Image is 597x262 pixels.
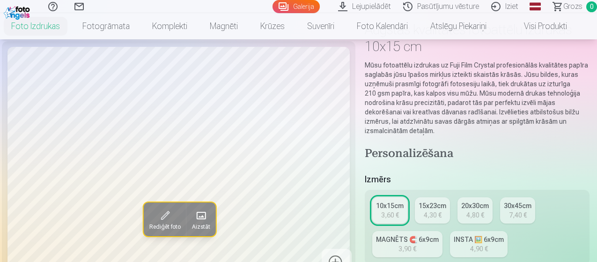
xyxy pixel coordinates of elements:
div: 4,90 € [470,244,488,254]
a: Suvenīri [296,13,346,39]
a: 10x15cm3,60 € [372,197,407,224]
a: Atslēgu piekariņi [419,13,498,39]
div: 20x30cm [461,201,489,210]
span: Grozs [563,1,582,12]
div: 15x23cm [419,201,446,210]
div: 10x15cm [376,201,404,210]
a: INSTA 🖼️ 6x9cm4,90 € [450,231,508,257]
div: 30x45cm [504,201,531,210]
p: Mūsu fotoattēlu izdrukas uz Fuji Film Crystal profesionālās kvalitātes papīra saglabās jūsu īpašo... [365,60,590,135]
a: Magnēti [199,13,249,39]
h4: Personalizēšana [365,147,590,162]
a: MAGNĒTS 🧲 6x9cm3,90 € [372,231,442,257]
div: 3,90 € [398,244,416,254]
div: 4,30 € [424,210,442,220]
span: 0 [586,1,597,12]
a: Komplekti [141,13,199,39]
button: Rediģēt foto [144,202,186,236]
div: 3,60 € [381,210,399,220]
a: Fotogrāmata [71,13,141,39]
a: Krūzes [249,13,296,39]
a: Foto kalendāri [346,13,419,39]
div: INSTA 🖼️ 6x9cm [454,235,504,244]
span: Rediģēt foto [149,223,181,231]
img: /fa1 [4,4,32,20]
a: 15x23cm4,30 € [415,197,450,224]
div: 7,40 € [509,210,527,220]
a: Visi produkti [498,13,578,39]
a: 30x45cm7,40 € [500,197,535,224]
button: Aizstāt [186,202,216,236]
div: MAGNĒTS 🧲 6x9cm [376,235,439,244]
a: 20x30cm4,80 € [457,197,493,224]
div: 4,80 € [466,210,484,220]
h5: Izmērs [365,173,590,186]
span: Aizstāt [192,223,210,231]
